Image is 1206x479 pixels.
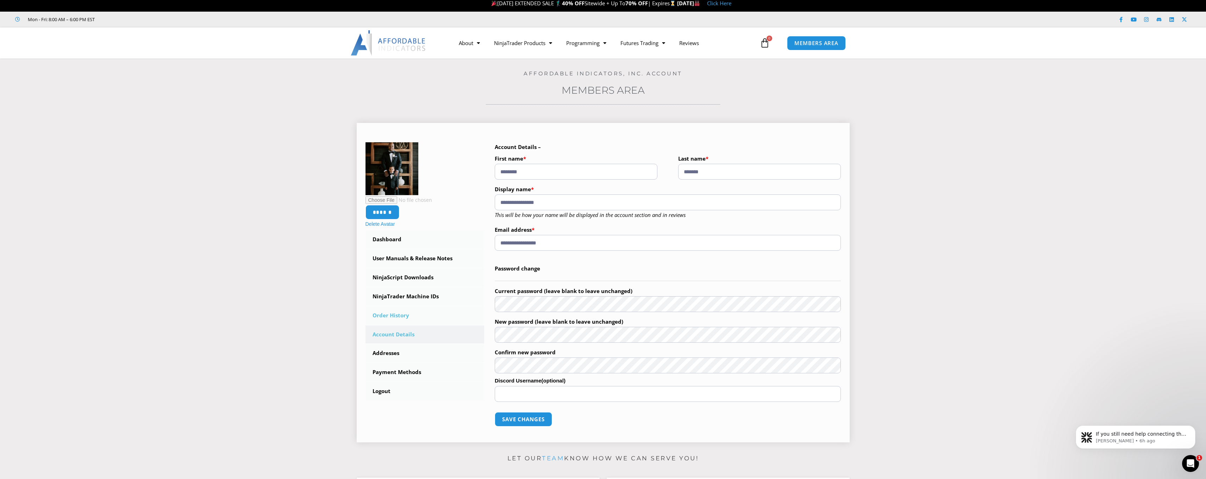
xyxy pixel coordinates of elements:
img: 🏭 [694,1,700,6]
a: NinjaTrader Products [487,35,559,51]
label: First name [495,153,657,164]
label: Display name [495,184,841,194]
label: Discord Username [495,375,841,386]
a: Reviews [672,35,706,51]
label: Last name [678,153,841,164]
label: Email address [495,224,841,235]
a: Logout [365,382,485,400]
img: PAO_0176-150x150.jpg [365,142,418,195]
span: MEMBERS AREA [794,41,838,46]
img: LogoAI | Affordable Indicators – NinjaTrader [351,30,426,56]
iframe: Intercom notifications message [1065,411,1206,460]
span: Mon - Fri: 8:00 AM – 6:00 PM EST [26,15,95,24]
img: ⌛ [670,1,675,6]
a: Payment Methods [365,363,485,381]
a: Delete Avatar [365,221,395,227]
a: MEMBERS AREA [787,36,846,50]
a: Programming [559,35,613,51]
em: This will be how your name will be displayed in the account section and in reviews [495,211,686,218]
span: 1 [1196,455,1202,461]
a: Futures Trading [613,35,672,51]
nav: Menu [452,35,758,51]
span: (optional) [542,378,565,384]
img: 🎉 [492,1,497,6]
button: Save changes [495,412,552,427]
a: Dashboard [365,230,485,249]
a: Account Details [365,325,485,344]
p: Let our know how we can serve you! [357,453,850,464]
b: Account Details – [495,143,541,150]
label: Confirm new password [495,347,841,357]
a: Members Area [562,84,645,96]
a: NinjaScript Downloads [365,268,485,287]
a: Affordable Indicators, Inc. Account [524,70,682,77]
span: 0 [767,36,772,41]
a: User Manuals & Release Notes [365,249,485,268]
a: NinjaTrader Machine IDs [365,287,485,306]
iframe: Intercom live chat [1182,455,1199,472]
a: Order History [365,306,485,325]
iframe: Customer reviews powered by Trustpilot [105,16,210,23]
a: team [542,455,564,462]
a: 0 [749,33,780,53]
a: About [452,35,487,51]
legend: Password change [495,257,841,281]
a: Addresses [365,344,485,362]
label: Current password (leave blank to leave unchanged) [495,286,841,296]
label: New password (leave blank to leave unchanged) [495,316,841,327]
nav: Account pages [365,230,485,400]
